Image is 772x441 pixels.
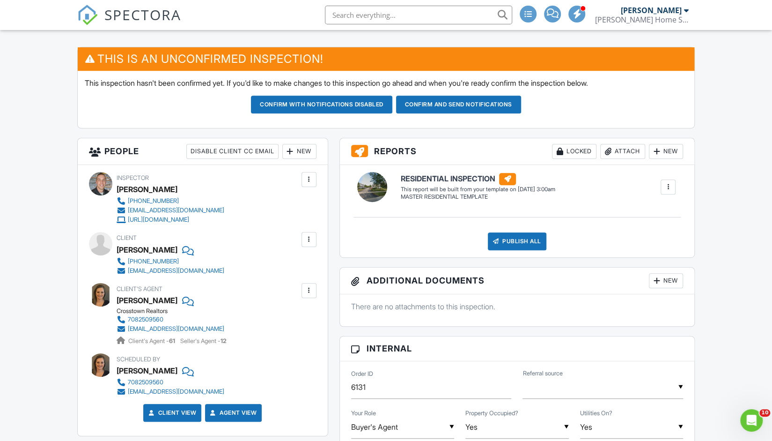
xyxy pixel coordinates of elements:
[128,337,176,344] span: Client's Agent -
[117,387,224,396] a: [EMAIL_ADDRESS][DOMAIN_NAME]
[128,197,179,205] div: [PHONE_NUMBER]
[465,409,518,418] label: Property Occupied?
[117,243,177,257] div: [PERSON_NAME]
[117,364,177,378] div: [PERSON_NAME]
[759,409,770,417] span: 10
[208,408,257,418] a: Agent View
[621,6,682,15] div: [PERSON_NAME]
[117,215,224,224] a: [URL][DOMAIN_NAME]
[595,15,689,24] div: Rojek Home Services
[117,174,149,181] span: Inspector
[128,207,224,214] div: [EMAIL_ADDRESS][DOMAIN_NAME]
[580,409,612,418] label: Utilities On?
[117,182,177,196] div: [PERSON_NAME]
[128,316,163,323] div: 7082509560
[600,144,645,159] div: Attach
[649,273,683,288] div: New
[552,144,596,159] div: Locked
[340,336,695,361] h3: Internal
[282,144,316,159] div: New
[221,337,227,344] strong: 12
[85,78,687,88] p: This inspection hasn't been confirmed yet. If you'd like to make changes to this inspection go ah...
[340,138,695,165] h3: Reports
[401,173,555,185] h6: RESIDENTIAL INSPECTION
[117,356,160,363] span: Scheduled By
[147,408,196,418] a: Client View
[351,301,684,312] p: There are no attachments to this inspection.
[78,138,328,165] h3: People
[128,216,189,224] div: [URL][DOMAIN_NAME]
[488,232,546,250] div: Publish All
[740,409,763,432] iframe: Intercom live chat
[325,6,512,24] input: Search everything...
[396,96,521,113] button: Confirm and send notifications
[117,307,232,315] div: Crosstown Realtors
[340,268,695,294] h3: Additional Documents
[117,293,177,307] a: [PERSON_NAME]
[128,325,224,333] div: [EMAIL_ADDRESS][DOMAIN_NAME]
[351,370,373,378] label: Order ID
[180,337,227,344] span: Seller's Agent -
[117,206,224,215] a: [EMAIL_ADDRESS][DOMAIN_NAME]
[251,96,392,113] button: Confirm with notifications disabled
[128,388,224,396] div: [EMAIL_ADDRESS][DOMAIN_NAME]
[117,196,224,206] a: [PHONE_NUMBER]
[117,234,137,241] span: Client
[117,324,224,334] a: [EMAIL_ADDRESS][DOMAIN_NAME]
[117,257,224,266] a: [PHONE_NUMBER]
[186,144,279,159] div: Disable Client CC Email
[117,378,224,387] a: 7082509560
[117,266,224,276] a: [EMAIL_ADDRESS][DOMAIN_NAME]
[128,258,179,265] div: [PHONE_NUMBER]
[169,337,175,344] strong: 61
[117,285,162,292] span: Client's Agent
[128,379,163,386] div: 7082509560
[128,267,224,275] div: [EMAIL_ADDRESS][DOMAIN_NAME]
[522,369,562,378] label: Referral source
[649,144,683,159] div: New
[77,5,98,25] img: The Best Home Inspection Software - Spectora
[401,193,555,201] div: MASTER RESIDENTIAL TEMPLATE
[401,186,555,193] div: This report will be built from your template on [DATE] 3:00am
[104,5,181,24] span: SPECTORA
[78,47,694,70] h3: This is an Unconfirmed Inspection!
[351,409,376,418] label: Your Role
[77,13,181,32] a: SPECTORA
[117,315,224,324] a: 7082509560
